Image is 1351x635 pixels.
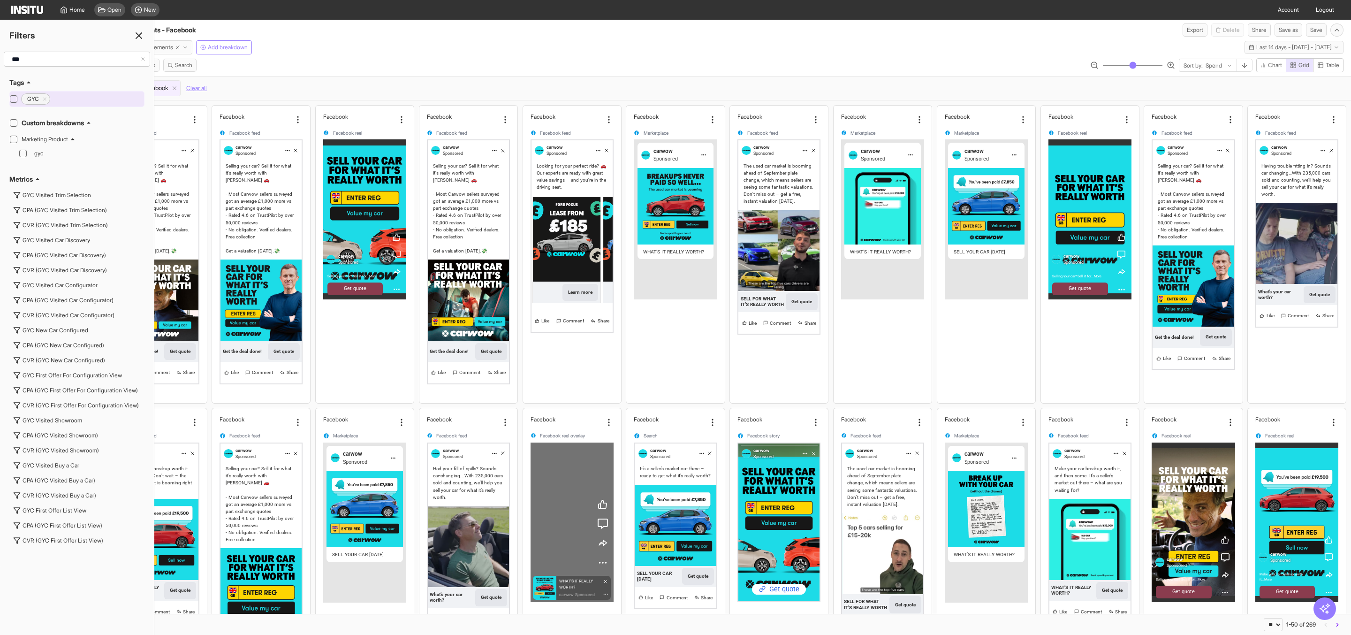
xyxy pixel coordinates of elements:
span: Comment [149,608,170,615]
span: Share [183,369,195,376]
span: Sponsored [1168,151,1188,156]
button: Get quote [164,582,196,599]
span: Marketplace [954,433,979,438]
span: Share [598,317,609,324]
span: WHAT’S IT REALLY WORTH? [638,245,714,260]
span: carwow [343,451,362,457]
button: GYC New Car Configured [9,323,144,338]
span: CVR (GYC Visited Showroom) [23,447,99,454]
div: Facebook [737,416,809,423]
span: Search [644,433,658,438]
button: CVR (GYC Visited Car Discovery) [9,263,144,278]
button: CVR (GYC First Offer For Configuration View) [9,398,144,413]
h2: Facebook [220,416,244,423]
div: Facebook [427,113,499,120]
div: Facebook [841,416,913,423]
span: Comment [1288,312,1309,319]
button: GYC Visited Showroom [9,413,144,428]
button: Delete [1211,23,1244,37]
span: Sponsored [753,454,774,459]
span: Share [183,608,195,615]
span: Share [701,594,713,601]
span: CPA (GYC Visited Trim Selection) [23,207,107,214]
span: Facebook feed [540,130,571,135]
span: carwow [653,148,673,154]
span: Facebook reel [1265,433,1294,438]
span: carwow [753,448,769,453]
div: SELL FOR WHAT IT’S REALLY WORTH [844,599,887,610]
span: carwow [235,145,251,150]
h2: Facebook [531,416,555,423]
img: carwow [1260,146,1268,155]
img: carwow [1156,146,1165,155]
img: carwow [952,151,961,160]
span: You cannot delete a preset report. [1211,23,1244,37]
div: Get quote [1052,283,1108,295]
span: Sponsored [1271,151,1291,156]
h2: Facebook [1255,113,1280,120]
div: The used car market is booming ahead of September plate change, which means sellers are seeing so... [847,465,918,508]
img: carwow [742,449,751,458]
div: WHAT’S IT REALLY WORTH? [559,578,604,590]
span: Sponsored [964,156,989,162]
span: GYC New Car Configured [23,327,88,334]
h2: Facebook [945,113,970,120]
span: Sponsored [650,454,670,459]
div: Facebook [1048,416,1120,423]
span: Sort by: [1184,62,1203,69]
button: Clear all [186,80,207,96]
div: Facebook [1255,416,1327,423]
div: Make your car breakup worth it, and then some. It’s a seller’s market out there – what are you wa... [1055,465,1125,493]
button: Get quote [1096,582,1128,599]
button: CVR (GYC Visited Trim Selection) [9,218,144,233]
span: CPA (GYC Visited Car Discovery) [23,252,106,259]
div: Selling your car? Sell it for what it's really worth with [PERSON_NAME] 🚗 - Most Carwow sellers s... [1158,162,1229,240]
span: Comment [1081,608,1102,615]
span: Sponsored [1064,454,1085,459]
div: It’s a seller’s market out there – ready to get what it’s really worth? [640,465,711,479]
button: GYC First Offer For Configuration View [9,368,144,383]
div: Delete tag [21,93,50,105]
span: CPA (GYC New Car Configured) [23,342,104,349]
span: Table [1326,61,1339,69]
span: Like [1059,608,1067,615]
span: CPA (GYC First Offer List View) [23,522,102,529]
img: carwow [1053,449,1062,458]
div: What’s your car worth? [1258,289,1301,300]
div: Facebook [220,416,291,423]
img: carwow [224,449,233,458]
button: Learn more [562,284,598,301]
button: Get quote [475,589,507,606]
button: CVR (GYC Visited Car Configurator) [9,308,144,323]
button: Table [1313,58,1343,72]
span: Facebook feed [229,130,260,135]
span: Facebook feed [1161,130,1192,135]
span: Comment [667,594,688,601]
span: Sponsored [1063,260,1084,265]
span: Add breakdown [208,44,248,51]
span: Sponsored [235,454,256,459]
div: 1-50 of 269 [1286,621,1316,628]
div: What’s your car worth? [430,592,473,603]
span: Comment [563,317,584,324]
div: Get quote [327,283,383,295]
span: CPA (GYC Visited Showroom) [23,432,98,439]
div: Facebook [427,416,499,423]
h2: Facebook [220,113,244,120]
button: CPA (GYC New Car Configured) [9,338,144,353]
img: Logo [11,6,43,14]
button: CVR (GYC Visited Buy a Car) [9,488,144,503]
span: Like [645,594,653,601]
span: GYC Visited Car Discovery [23,237,90,244]
button: Search [163,59,197,72]
span: carwow [650,448,666,453]
span: CVR (GYC Visited Car Discovery) [23,267,107,274]
h2: Facebook [1152,113,1176,120]
span: Facebook story [747,433,780,438]
span: Facebook feed [747,130,778,135]
img: carwow [224,146,233,155]
div: Make your car breakup worth it...More [1260,572,1315,582]
span: carwow [964,148,984,154]
span: Marketplace [644,130,668,135]
span: carwow [338,253,354,259]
